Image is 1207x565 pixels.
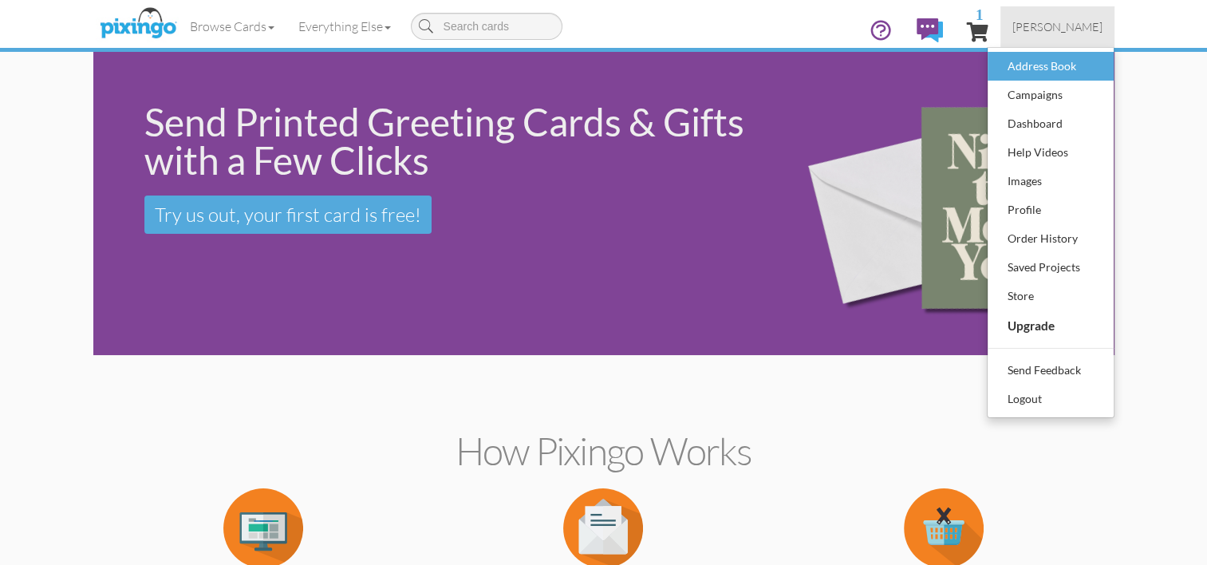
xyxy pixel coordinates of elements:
img: 15b0954d-2d2f-43ee-8fdb-3167eb028af9.png [783,56,1110,352]
h2: How Pixingo works [121,430,1087,472]
iframe: Chat [1206,564,1207,565]
a: Profile [988,196,1114,224]
div: Campaigns [1004,83,1098,107]
div: Upgrade [1004,313,1098,338]
a: [PERSON_NAME] [1000,6,1114,47]
div: Send Feedback [1004,358,1098,382]
a: Try us out, your first card is free! [144,196,432,234]
a: Address Book [988,52,1114,81]
a: Dashboard [988,109,1114,138]
a: Campaigns [988,81,1114,109]
div: Saved Projects [1004,255,1098,279]
img: comments.svg [917,18,943,42]
input: Search cards [411,13,562,40]
div: Logout [1004,387,1098,411]
a: Help Videos [988,138,1114,167]
div: Store [1004,284,1098,308]
img: pixingo logo [96,4,180,44]
a: Images [988,167,1114,196]
span: 1 [976,6,984,22]
a: Order History [988,224,1114,253]
div: Profile [1004,198,1098,222]
a: Upgrade [988,310,1114,341]
span: [PERSON_NAME] [1012,20,1102,34]
a: Saved Projects [988,253,1114,282]
a: Everything Else [286,6,403,46]
span: Try us out, your first card is free! [155,203,421,227]
a: Browse Cards [178,6,286,46]
a: Logout [988,385,1114,413]
div: Address Book [1004,54,1098,78]
div: Order History [1004,227,1098,251]
a: 1 [967,6,988,54]
div: Dashboard [1004,112,1098,136]
a: Send Feedback [988,356,1114,385]
div: Send Printed Greeting Cards & Gifts with a Few Clicks [144,103,761,180]
div: Images [1004,169,1098,193]
div: Help Videos [1004,140,1098,164]
a: Store [988,282,1114,310]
